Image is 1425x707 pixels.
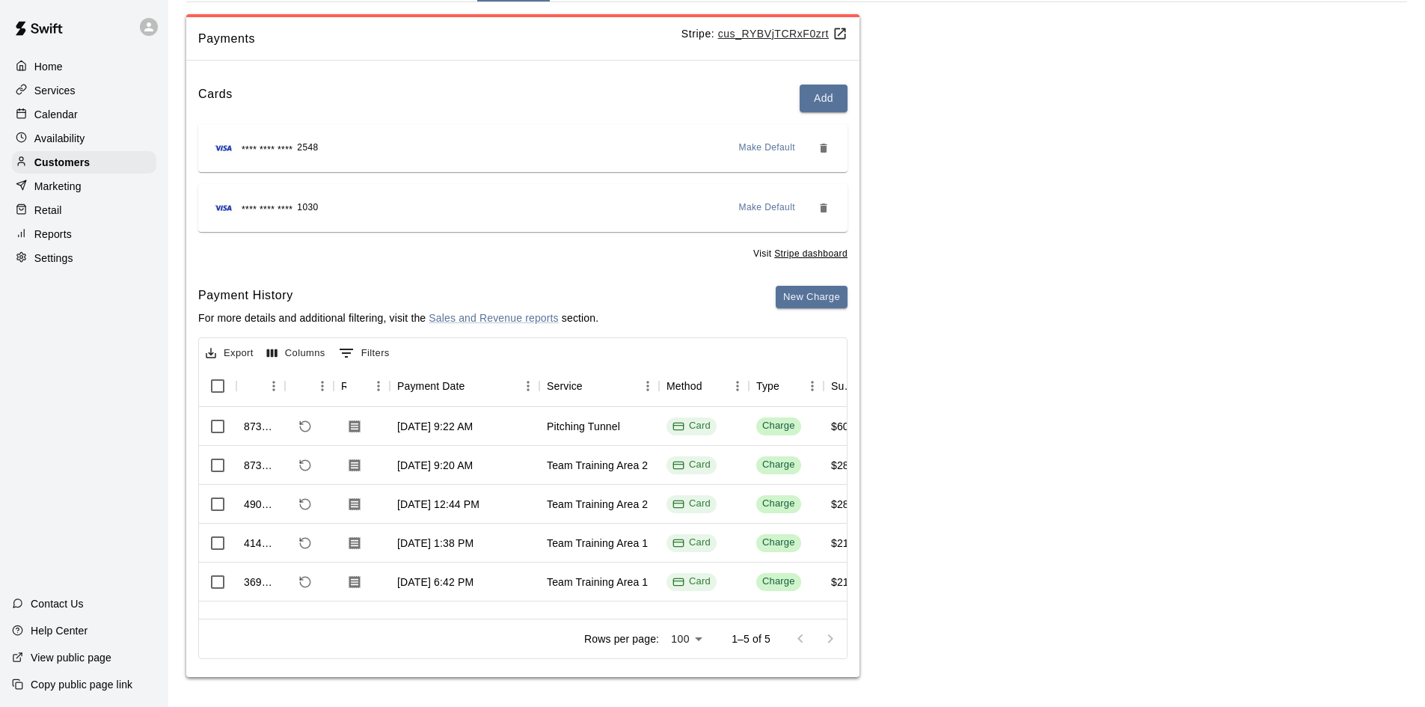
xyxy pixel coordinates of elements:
span: Refund payment [292,492,318,517]
button: Download Receipt [341,452,368,479]
p: Home [34,59,63,74]
div: Subtotal [831,365,855,407]
span: Payments [198,29,681,49]
a: Reports [12,223,156,245]
p: For more details and additional filtering, visit the section. [198,310,598,325]
p: Stripe: [681,26,848,42]
p: Customers [34,155,90,170]
p: Calendar [34,107,78,122]
span: Make Default [739,141,796,156]
h6: Payment History [198,286,598,305]
div: Service [539,365,659,407]
img: Credit card brand logo [210,141,237,156]
div: Customers [12,151,156,174]
button: Download Receipt [341,491,368,518]
div: Pitching Tunnel [547,419,620,434]
span: Make Default [739,201,796,215]
div: Team Training Area 2 [547,497,648,512]
p: Settings [34,251,73,266]
p: View public page [31,650,111,665]
p: Reports [34,227,72,242]
span: 2548 [297,141,318,156]
div: Charge [762,575,795,589]
div: 490289 [244,497,278,512]
button: Sort [346,376,367,397]
a: Home [12,55,156,78]
button: Make Default [733,136,802,160]
div: Team Training Area 1 [547,575,648,590]
button: Download Receipt [341,413,368,440]
p: Availability [34,131,85,146]
div: Card [672,536,711,550]
p: Contact Us [31,596,84,611]
div: Mar 15, 2025, 12:44 PM [397,497,479,512]
div: Feb 2, 2025, 1:38 PM [397,536,474,551]
a: Sales and Revenue reports [429,312,558,324]
button: Menu [311,375,334,397]
button: Menu [801,375,824,397]
div: Card [672,419,711,433]
button: Sort [244,376,265,397]
div: Payment Date [397,365,465,407]
div: Method [666,365,702,407]
button: Menu [367,375,390,397]
a: Services [12,79,156,102]
p: Services [34,83,76,98]
div: Team Training Area 1 [547,536,648,551]
button: Download Receipt [341,530,368,557]
button: Show filters [335,341,393,365]
div: Marketing [12,175,156,198]
div: Receipt [341,365,346,407]
div: Id [236,365,285,407]
div: 369046 [244,575,278,590]
div: $60.00 [831,419,864,434]
span: 1030 [297,201,318,215]
div: Card [672,458,711,472]
div: Type [749,365,824,407]
div: 873666 [244,458,278,473]
div: $210.00 [831,575,870,590]
button: New Charge [776,286,848,309]
button: Remove [812,136,836,160]
div: $280.00 [831,458,870,473]
div: Card [672,575,711,589]
div: 414535 [244,536,278,551]
div: Charge [762,458,795,472]
a: Retail [12,199,156,221]
div: Refund [285,365,334,407]
p: Rows per page: [584,631,659,646]
div: $210.00 [831,536,870,551]
a: Stripe dashboard [774,248,848,259]
div: Payment Date [390,365,539,407]
button: Select columns [263,342,329,365]
div: Charge [762,497,795,511]
button: Sort [465,376,486,397]
p: 1–5 of 5 [732,631,770,646]
u: cus_RYBVjTCRxF0zrt [718,28,848,40]
p: Help Center [31,623,88,638]
a: Availability [12,127,156,150]
button: Make Default [733,196,802,220]
p: Retail [34,203,62,218]
h6: Cards [198,85,233,112]
div: Method [659,365,749,407]
div: Receipt [334,365,390,407]
button: Sort [702,376,723,397]
div: Card [672,497,711,511]
a: Settings [12,247,156,269]
div: Service [547,365,583,407]
button: Remove [812,196,836,220]
button: Download Receipt [341,569,368,596]
span: Refund payment [292,569,318,595]
div: Type [756,365,779,407]
div: Jan 8, 2025, 6:42 PM [397,575,474,590]
div: Charge [762,419,795,433]
div: Team Training Area 2 [547,458,648,473]
button: Menu [517,375,539,397]
a: Calendar [12,103,156,126]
